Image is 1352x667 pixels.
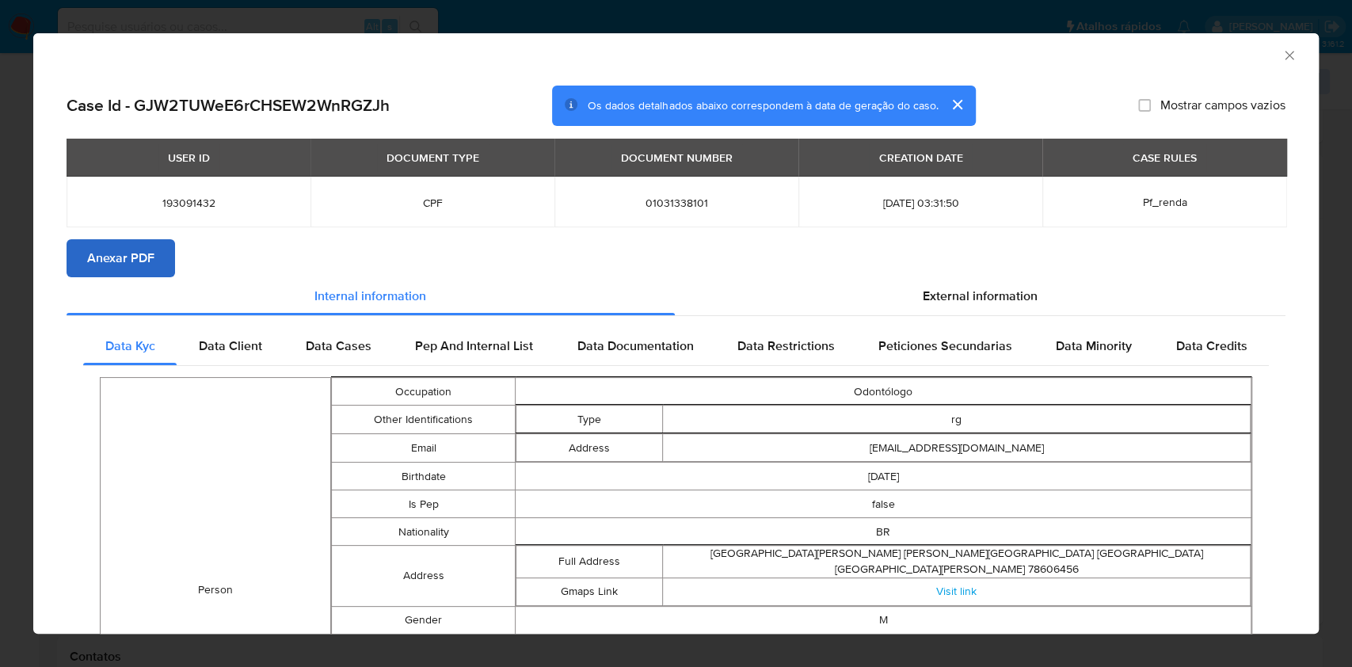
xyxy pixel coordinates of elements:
div: USER ID [158,144,219,171]
button: cerrar [938,86,976,124]
span: Internal information [314,287,426,305]
td: Address [331,546,515,606]
div: CREATION DATE [869,144,972,171]
span: Pep And Internal List [415,337,533,355]
span: Data Credits [1175,337,1247,355]
td: [GEOGRAPHIC_DATA][PERSON_NAME] [PERSON_NAME][GEOGRAPHIC_DATA] [GEOGRAPHIC_DATA] [GEOGRAPHIC_DATA]... [663,546,1251,577]
span: Pf_renda [1142,194,1186,210]
div: Detailed info [67,277,1285,315]
td: Email [331,434,515,463]
span: Data Restrictions [737,337,835,355]
td: Odontólogo [516,378,1251,406]
span: Data Documentation [577,337,693,355]
div: Detailed internal info [83,327,1269,365]
td: Is Pep [331,490,515,518]
span: Anexar PDF [87,241,154,276]
span: Peticiones Secundarias [878,337,1012,355]
span: 01031338101 [573,196,779,210]
td: rg [663,406,1251,433]
button: Fechar a janela [1282,48,1296,62]
td: Gender [331,606,515,634]
h2: Case Id - GJW2TUWeE6rCHSEW2WnRGZJh [67,95,390,116]
td: Other Identifications [331,406,515,434]
td: false [516,490,1251,518]
div: DOCUMENT NUMBER [611,144,742,171]
span: [DATE] 03:31:50 [817,196,1023,210]
span: External information [923,287,1038,305]
span: Mostrar campos vazios [1160,97,1285,113]
span: 193091432 [86,196,291,210]
span: Data Client [199,337,262,355]
td: Full Address [516,546,663,577]
td: BR [516,518,1251,546]
button: Anexar PDF [67,239,175,277]
span: CPF [329,196,535,210]
div: DOCUMENT TYPE [377,144,489,171]
span: Data Cases [306,337,371,355]
td: Birthdate [331,463,515,490]
td: M [516,606,1251,634]
input: Mostrar campos vazios [1138,99,1151,112]
td: Nationality [331,518,515,546]
td: Gmaps Link [516,577,663,605]
div: closure-recommendation-modal [33,33,1319,634]
td: Occupation [331,378,515,406]
span: Data Minority [1056,337,1132,355]
td: Type [516,406,663,433]
div: CASE RULES [1123,144,1206,171]
a: Visit link [936,583,977,599]
td: [EMAIL_ADDRESS][DOMAIN_NAME] [663,434,1251,462]
td: Address [516,434,663,462]
td: [DATE] [516,463,1251,490]
span: Os dados detalhados abaixo correspondem à data de geração do caso. [588,97,938,113]
span: Data Kyc [105,337,155,355]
